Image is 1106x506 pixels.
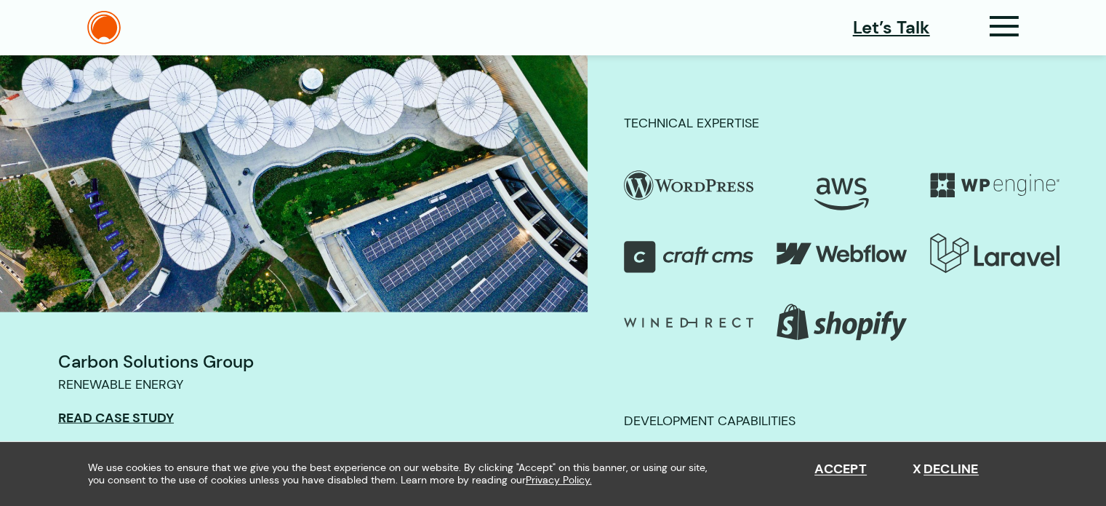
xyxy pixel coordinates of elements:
a: Privacy Policy. [526,474,592,486]
a: Let’s Talk [853,15,930,41]
h4: Carbon Solutions Group [58,349,551,375]
img: Amazon Web Services Logo [777,155,906,216]
button: Decline [913,462,979,478]
img: WP Engine Logo [930,155,1059,216]
span: We use cookies to ensure that we give you the best experience on our website. By clicking "Accept... [88,462,721,486]
button: Accept [814,462,867,478]
p: Technical Expertise [624,114,1059,133]
a: Read Case Study [58,410,174,426]
img: WineDirect Logo [624,292,753,353]
img: Wordpress Logo [624,155,753,216]
img: Craft CMS Logo [624,224,753,285]
p: Development Capabilities [624,411,1059,431]
img: Shopify Logo [777,292,906,353]
img: Laravel Logo [930,224,1059,285]
p: Renewable Energy [58,375,551,395]
img: Webflow Logo [777,224,906,285]
img: The Daylight Studio Logo [87,11,121,44]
